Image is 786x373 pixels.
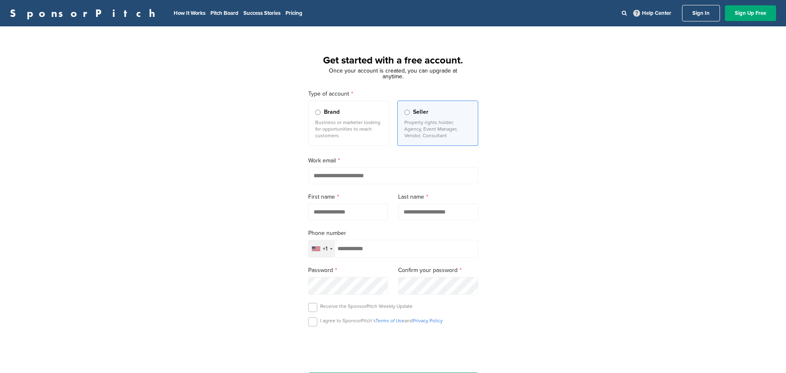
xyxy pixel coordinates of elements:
[315,119,382,139] p: Business or marketer looking for opportunities to reach customers
[323,246,328,252] div: +1
[298,53,488,68] h1: Get started with a free account.
[309,240,335,257] div: Selected country
[315,110,321,115] input: Brand Business or marketer looking for opportunities to reach customers
[404,119,471,139] p: Property rights holder, Agency, Event Manager, Vendor, Consultant
[174,10,205,16] a: How It Works
[375,318,404,324] a: Terms of Use
[404,110,410,115] input: Seller Property rights holder, Agency, Event Manager, Vendor, Consultant
[320,317,443,324] p: I agree to SponsorPitch’s and
[346,336,440,360] iframe: reCAPTCHA
[682,5,720,21] a: Sign In
[308,266,388,275] label: Password
[308,192,388,202] label: First name
[210,10,238,16] a: Pitch Board
[10,8,161,19] a: SponsorPitch
[632,8,673,18] a: Help Center
[413,108,428,117] span: Seller
[320,303,413,310] p: Receive the SponsorPitch Weekly Update
[329,67,457,80] span: Once your account is created, you can upgrade at anytime.
[308,156,478,165] label: Work email
[725,5,776,21] a: Sign Up Free
[243,10,281,16] a: Success Stories
[413,318,443,324] a: Privacy Policy
[308,89,478,99] label: Type of account
[398,192,478,202] label: Last name
[308,229,478,238] label: Phone number
[324,108,340,117] span: Brand
[398,266,478,275] label: Confirm your password
[286,10,302,16] a: Pricing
